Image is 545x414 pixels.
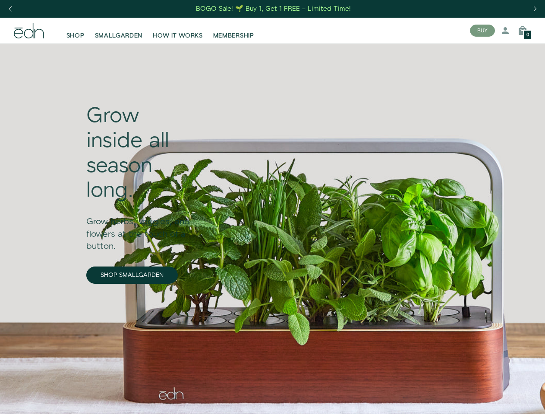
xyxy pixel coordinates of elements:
[208,21,259,40] a: MEMBERSHIP
[526,33,529,38] span: 0
[86,267,178,284] a: SHOP SMALLGARDEN
[470,25,495,37] button: BUY
[90,21,148,40] a: SMALLGARDEN
[61,21,90,40] a: SHOP
[213,31,254,40] span: MEMBERSHIP
[86,104,199,203] div: Grow inside all season long.
[66,31,85,40] span: SHOP
[196,4,351,13] div: BOGO Sale! 🌱 Buy 1, Get 1 FREE – Limited Time!
[86,204,199,253] div: Grow herbs, veggies, and flowers at the touch of a button.
[95,31,143,40] span: SMALLGARDEN
[148,21,208,40] a: HOW IT WORKS
[153,31,202,40] span: HOW IT WORKS
[195,2,352,16] a: BOGO Sale! 🌱 Buy 1, Get 1 FREE – Limited Time!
